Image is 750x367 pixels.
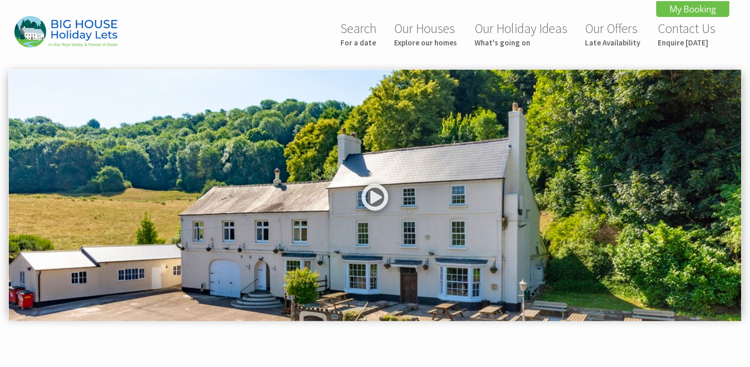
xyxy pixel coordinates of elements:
a: Our HousesExplore our homes [394,20,457,47]
small: Enquire [DATE] [658,38,715,47]
a: SearchFor a date [340,20,377,47]
a: My Booking [656,1,729,17]
small: Explore our homes [394,38,457,47]
small: For a date [340,38,377,47]
a: Contact UsEnquire [DATE] [658,20,715,47]
img: Big House Holiday Lets [14,16,118,47]
small: What's going on [475,38,567,47]
a: Our Holiday IdeasWhat's going on [475,20,567,47]
a: Our OffersLate Availability [585,20,640,47]
small: Late Availability [585,38,640,47]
